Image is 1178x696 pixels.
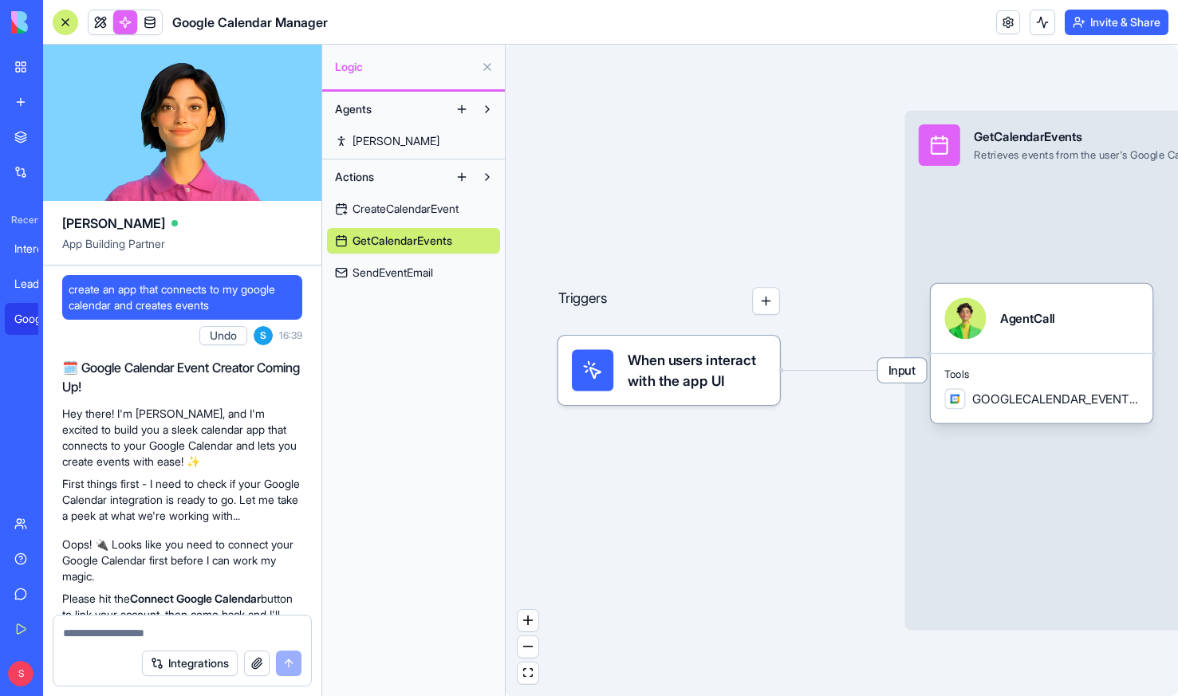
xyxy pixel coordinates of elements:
a: Google Calendar Manager [5,303,69,335]
span: S [254,326,273,345]
span: CreateCalendarEvent [353,201,459,217]
span: 16:39 [279,329,302,342]
button: Undo [199,326,247,345]
span: [PERSON_NAME] [353,133,439,149]
span: SendEventEmail [353,265,433,281]
div: AgentCallToolsGOOGLECALENDAR_EVENTS_LIST [931,284,1152,423]
span: [PERSON_NAME] [62,214,165,233]
span: Input [878,358,927,382]
p: First things first - I need to check if your Google Calendar integration is ready to go. Let me t... [62,476,302,524]
span: Logic [335,59,475,75]
p: Triggers [558,287,608,315]
button: fit view [518,663,538,684]
span: Agents [335,101,372,117]
button: Actions [327,164,449,190]
span: When users interact with the app UI [628,349,766,391]
span: S [8,661,33,686]
span: GOOGLECALENDAR_EVENTS_LIST [972,390,1139,407]
a: GetCalendarEvents [327,228,500,254]
span: Actions [335,169,374,185]
div: Lead Enrichment Hub [14,276,59,292]
span: GetCalendarEvents [353,233,452,249]
p: Hey there! I'm [PERSON_NAME], and I'm excited to build you a sleek calendar app that connects to ... [62,406,302,470]
span: Recent [5,214,38,226]
p: Please hit the button to link your account, then come back and I'll build you an awesome calendar... [62,591,302,655]
div: Intercom Sync & Search [14,241,59,257]
strong: Connect Google Calendar [130,592,261,605]
div: Google Calendar Manager [14,311,59,327]
button: zoom in [518,610,538,631]
button: zoom out [518,636,538,658]
h2: 🗓️ Google Calendar Event Creator Coming Up! [62,358,302,396]
a: [PERSON_NAME] [327,128,500,154]
div: AgentCall [1000,309,1054,327]
a: Intercom Sync & Search [5,233,69,265]
div: Triggers [558,232,780,405]
button: Invite & Share [1065,10,1168,35]
a: Lead Enrichment Hub [5,268,69,300]
button: Integrations [142,651,238,676]
span: create an app that connects to my google calendar and creates events [69,281,296,313]
span: Google Calendar Manager [172,13,328,32]
img: logo [11,11,110,33]
span: App Building Partner [62,236,302,265]
a: SendEventEmail [327,260,500,285]
a: CreateCalendarEvent [327,196,500,222]
span: Tools [944,368,1138,381]
button: Agents [327,96,449,122]
p: Oops! 🔌 Looks like you need to connect your Google Calendar first before I can work my magic. [62,537,302,584]
div: When users interact with the app UI [558,336,780,405]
